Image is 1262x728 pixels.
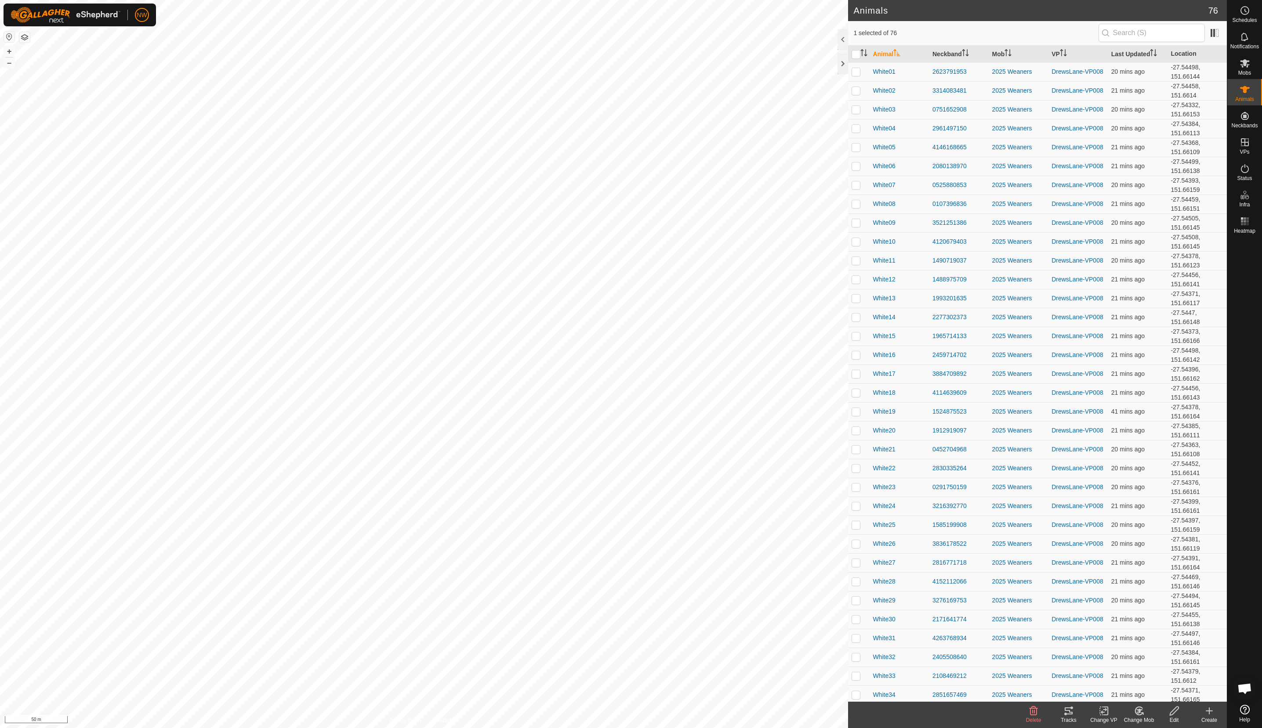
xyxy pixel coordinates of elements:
[873,86,895,95] span: White02
[992,483,1045,492] div: 2025 Weaners
[1239,202,1250,207] span: Infra
[1111,634,1145,642] span: 12 Sept 2025, 4:41 am
[1052,144,1103,151] a: DrewsLane-VP008
[1086,716,1121,724] div: Change VP
[932,350,985,360] div: 2459714702
[932,218,985,227] div: 3521251386
[1052,295,1103,302] a: DrewsLane-VP008
[1111,370,1145,377] span: 12 Sept 2025, 4:42 am
[992,218,1045,227] div: 2025 Weaners
[1052,408,1103,415] a: DrewsLane-VP008
[1052,616,1103,623] a: DrewsLane-VP008
[1052,181,1103,188] a: DrewsLane-VP008
[1167,648,1227,667] td: -27.54384, 151.66161
[1099,24,1205,42] input: Search (S)
[1052,332,1103,339] a: DrewsLane-VP008
[992,124,1045,133] div: 2025 Weaners
[1239,717,1250,722] span: Help
[1167,497,1227,515] td: -27.54399, 151.66161
[873,256,895,265] span: White11
[873,180,895,190] span: White07
[932,199,985,209] div: 0107396836
[4,46,15,57] button: +
[932,369,985,378] div: 3884709892
[1111,389,1145,396] span: 12 Sept 2025, 4:42 am
[860,50,867,58] p-sorticon: Activate to sort
[1167,364,1227,383] td: -27.54396, 151.66162
[1111,257,1145,264] span: 12 Sept 2025, 4:42 am
[1026,717,1041,723] span: Delete
[1005,50,1012,58] p-sorticon: Activate to sort
[1052,314,1103,321] a: DrewsLane-VP008
[1227,701,1262,726] a: Help
[873,105,895,114] span: White03
[1052,634,1103,642] a: DrewsLane-VP008
[1167,610,1227,629] td: -27.54455, 151.66138
[1208,4,1218,17] span: 76
[932,464,985,473] div: 2830335264
[1111,87,1145,94] span: 12 Sept 2025, 4:42 am
[992,690,1045,699] div: 2025 Weaners
[992,350,1045,360] div: 2025 Weaners
[1167,138,1227,157] td: -27.54368, 151.66109
[1052,597,1103,604] a: DrewsLane-VP008
[873,671,895,681] span: White33
[1111,559,1145,566] span: 12 Sept 2025, 4:42 am
[1111,351,1145,358] span: 12 Sept 2025, 4:42 am
[1167,46,1227,63] th: Location
[992,237,1045,246] div: 2025 Weaners
[932,539,985,548] div: 3836178522
[1167,251,1227,270] td: -27.54378, 151.66123
[1052,68,1103,75] a: DrewsLane-VP008
[992,407,1045,416] div: 2025 Weaners
[873,332,895,341] span: White15
[1232,18,1257,23] span: Schedules
[932,275,985,284] div: 1488975709
[1111,332,1145,339] span: 12 Sept 2025, 4:42 am
[873,520,895,530] span: White25
[1111,446,1145,453] span: 12 Sept 2025, 4:43 am
[873,275,895,284] span: White12
[873,596,895,605] span: White29
[992,426,1045,435] div: 2025 Weaners
[1167,478,1227,497] td: -27.54376, 151.66161
[932,577,985,586] div: 4152112066
[1111,427,1145,434] span: 12 Sept 2025, 4:42 am
[873,294,895,303] span: White13
[1052,351,1103,358] a: DrewsLane-VP008
[1052,389,1103,396] a: DrewsLane-VP008
[932,426,985,435] div: 1912919097
[1111,691,1145,698] span: 12 Sept 2025, 4:42 am
[873,218,895,227] span: White09
[1052,200,1103,207] a: DrewsLane-VP008
[1052,87,1103,94] a: DrewsLane-VP008
[1192,716,1227,724] div: Create
[1167,62,1227,81] td: -27.54498, 151.66144
[1111,276,1145,283] span: 12 Sept 2025, 4:42 am
[992,256,1045,265] div: 2025 Weaners
[1167,289,1227,308] td: -27.54371, 151.66117
[1234,228,1255,234] span: Heatmap
[1111,125,1145,132] span: 12 Sept 2025, 4:43 am
[873,690,895,699] span: White34
[1167,515,1227,534] td: -27.54397, 151.66159
[4,32,15,42] button: Reset Map
[992,596,1045,605] div: 2025 Weaners
[1052,672,1103,679] a: DrewsLane-VP008
[1167,534,1227,553] td: -27.54381, 151.66119
[1052,483,1103,490] a: DrewsLane-VP008
[1167,308,1227,327] td: -27.5447, 151.66148
[932,634,985,643] div: 4263768934
[932,332,985,341] div: 1965714133
[962,50,969,58] p-sorticon: Activate to sort
[1111,181,1145,188] span: 12 Sept 2025, 4:42 am
[1052,559,1103,566] a: DrewsLane-VP008
[992,520,1045,530] div: 2025 Weaners
[932,294,985,303] div: 1993201635
[1157,716,1192,724] div: Edit
[932,558,985,567] div: 2816771718
[1111,616,1145,623] span: 12 Sept 2025, 4:42 am
[992,199,1045,209] div: 2025 Weaners
[1167,629,1227,648] td: -27.54497, 151.66146
[1111,483,1145,490] span: 12 Sept 2025, 4:43 am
